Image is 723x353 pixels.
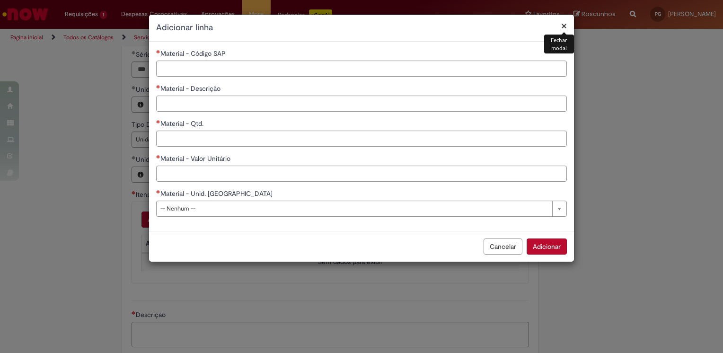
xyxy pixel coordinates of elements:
[160,49,228,58] span: Material - Código SAP
[544,35,574,53] div: Fechar modal
[156,22,567,34] h2: Adicionar linha
[156,190,160,194] span: Necessários
[156,155,160,159] span: Necessários
[160,154,232,163] span: Material - Valor Unitário
[156,85,160,88] span: Necessários
[160,201,547,216] span: -- Nenhum --
[160,189,274,198] span: Material - Unid. [GEOGRAPHIC_DATA]
[160,84,222,93] span: Material - Descrição
[527,238,567,255] button: Adicionar
[561,21,567,31] button: Fechar modal
[156,166,567,182] input: Material - Valor Unitário
[156,50,160,53] span: Necessários
[156,61,567,77] input: Material - Código SAP
[156,131,567,147] input: Material - Qtd.
[160,119,205,128] span: Material - Qtd.
[484,238,522,255] button: Cancelar
[156,120,160,124] span: Necessários
[156,96,567,112] input: Material - Descrição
